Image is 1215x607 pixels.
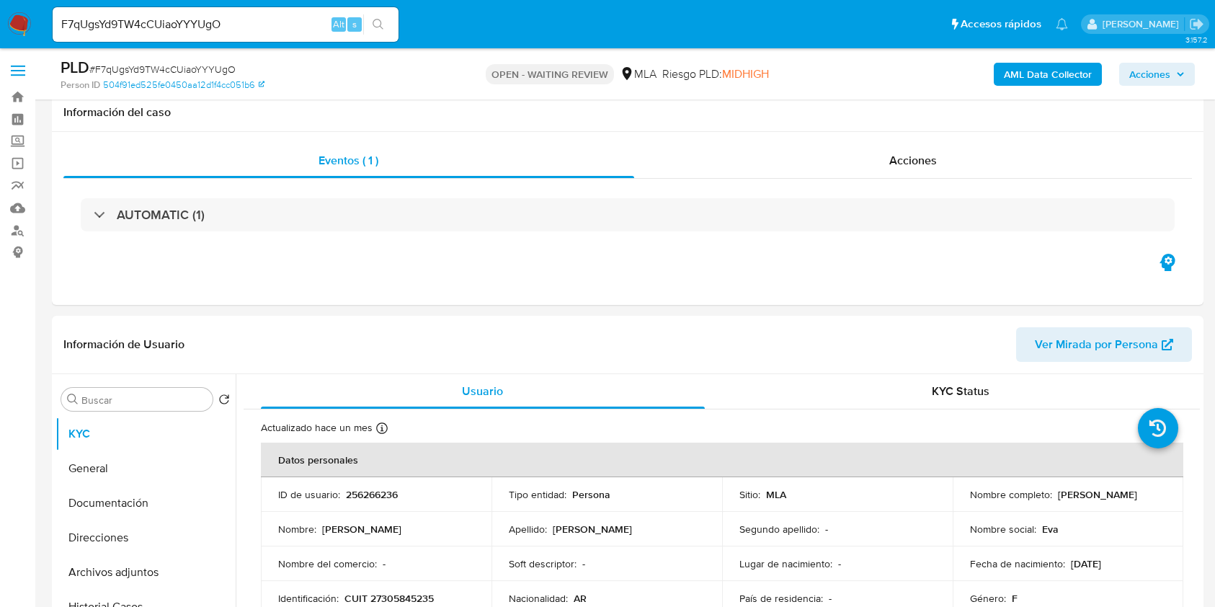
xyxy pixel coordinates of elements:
p: Sitio : [739,488,760,501]
p: Persona [572,488,610,501]
p: Tipo entidad : [509,488,566,501]
input: Buscar usuario o caso... [53,15,399,34]
span: # F7qUgsYd9TW4cCUiaoYYYUgO [89,62,236,76]
p: [DATE] [1071,557,1101,570]
p: 256266236 [346,488,398,501]
p: CUIT 27305845235 [344,592,434,605]
b: Person ID [61,79,100,92]
span: Riesgo PLD: [662,66,769,82]
span: Ver Mirada por Persona [1035,327,1158,362]
p: - [582,557,585,570]
input: Buscar [81,394,207,407]
p: Actualizado hace un mes [261,421,373,435]
span: Accesos rápidos [961,17,1041,32]
b: AML Data Collector [1004,63,1092,86]
p: Nombre social : [970,523,1036,536]
button: Volver al orden por defecto [218,394,230,409]
a: Salir [1189,17,1204,32]
p: Lugar de nacimiento : [739,557,832,570]
span: s [352,17,357,31]
span: KYC Status [932,383,989,399]
p: Soft descriptor : [509,557,577,570]
p: Segundo apellido : [739,523,819,536]
button: General [55,451,236,486]
span: MIDHIGH [722,66,769,82]
button: AML Data Collector [994,63,1102,86]
div: AUTOMATIC (1) [81,198,1175,231]
p: - [383,557,386,570]
div: MLA [620,66,657,82]
button: Buscar [67,394,79,405]
button: Acciones [1119,63,1195,86]
p: Nombre : [278,523,316,536]
p: MLA [766,488,786,501]
p: Eva [1042,523,1059,536]
p: Nombre del comercio : [278,557,377,570]
button: Archivos adjuntos [55,555,236,590]
p: [PERSON_NAME] [1058,488,1137,501]
p: Nombre completo : [970,488,1052,501]
p: Identificación : [278,592,339,605]
p: AR [574,592,587,605]
h3: AUTOMATIC (1) [117,207,205,223]
p: Nacionalidad : [509,592,568,605]
button: Ver Mirada por Persona [1016,327,1192,362]
p: Apellido : [509,523,547,536]
p: Fecha de nacimiento : [970,557,1065,570]
span: Usuario [462,383,503,399]
button: KYC [55,417,236,451]
p: [PERSON_NAME] [553,523,632,536]
a: 504f91ed525fe0450aa12d1f4cc051b6 [103,79,264,92]
th: Datos personales [261,443,1183,477]
h1: Información de Usuario [63,337,184,352]
p: [PERSON_NAME] [322,523,401,536]
p: - [825,523,828,536]
span: Alt [333,17,344,31]
a: Notificaciones [1056,18,1068,30]
button: Direcciones [55,520,236,555]
button: Documentación [55,486,236,520]
p: F [1012,592,1018,605]
p: - [838,557,841,570]
span: Eventos ( 1 ) [319,152,378,169]
p: ID de usuario : [278,488,340,501]
p: Género : [970,592,1006,605]
b: PLD [61,56,89,79]
p: OPEN - WAITING REVIEW [486,64,614,84]
p: - [829,592,832,605]
span: Acciones [889,152,937,169]
p: País de residencia : [739,592,823,605]
button: search-icon [363,14,393,35]
p: juanbautista.fernandez@mercadolibre.com [1103,17,1184,31]
span: Acciones [1129,63,1170,86]
h1: Información del caso [63,105,1192,120]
